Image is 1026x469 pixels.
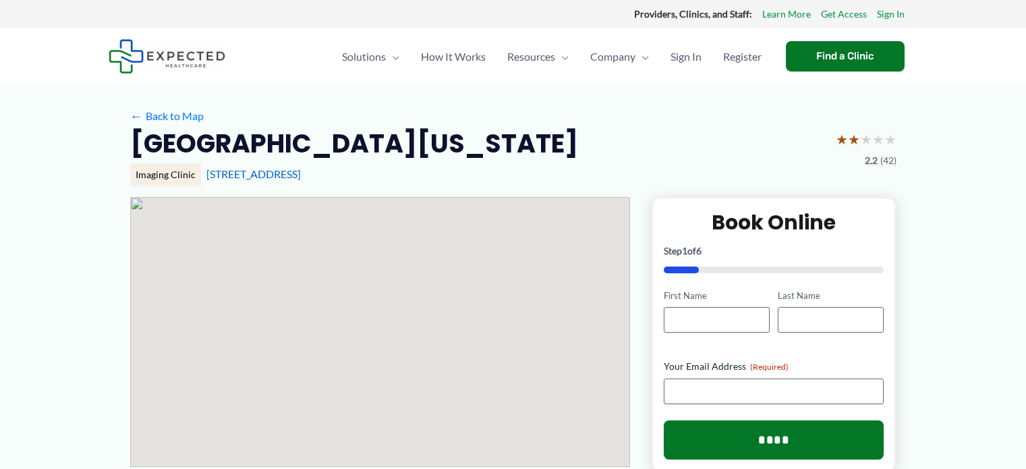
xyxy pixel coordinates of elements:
img: Expected Healthcare Logo - side, dark font, small [109,39,225,74]
a: ResourcesMenu Toggle [496,33,579,80]
a: Sign In [877,5,905,23]
a: Get Access [821,5,867,23]
span: Sign In [671,33,702,80]
label: Your Email Address [664,360,884,373]
a: CompanyMenu Toggle [579,33,660,80]
a: Find a Clinic [786,41,905,72]
h2: Book Online [664,209,884,236]
span: ★ [872,127,884,152]
span: ← [130,109,143,122]
span: 2.2 [865,152,878,169]
span: Menu Toggle [635,33,649,80]
span: 6 [696,245,702,256]
span: Register [723,33,762,80]
span: (Required) [750,362,789,372]
a: Register [712,33,772,80]
a: SolutionsMenu Toggle [331,33,410,80]
span: 1 [682,245,687,256]
strong: Providers, Clinics, and Staff: [634,8,752,20]
span: ★ [848,127,860,152]
label: First Name [664,289,770,302]
span: Menu Toggle [555,33,569,80]
span: Resources [507,33,555,80]
a: Sign In [660,33,712,80]
span: ★ [884,127,896,152]
h2: [GEOGRAPHIC_DATA][US_STATE] [130,127,578,160]
p: Step of [664,246,884,256]
span: (42) [880,152,896,169]
a: How It Works [410,33,496,80]
div: Imaging Clinic [130,163,201,186]
span: How It Works [421,33,486,80]
span: ★ [860,127,872,152]
span: ★ [836,127,848,152]
span: Company [590,33,635,80]
a: ←Back to Map [130,106,204,126]
a: [STREET_ADDRESS] [206,167,301,180]
label: Last Name [778,289,884,302]
span: Menu Toggle [386,33,399,80]
span: Solutions [342,33,386,80]
nav: Primary Site Navigation [331,33,772,80]
a: Learn More [762,5,811,23]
